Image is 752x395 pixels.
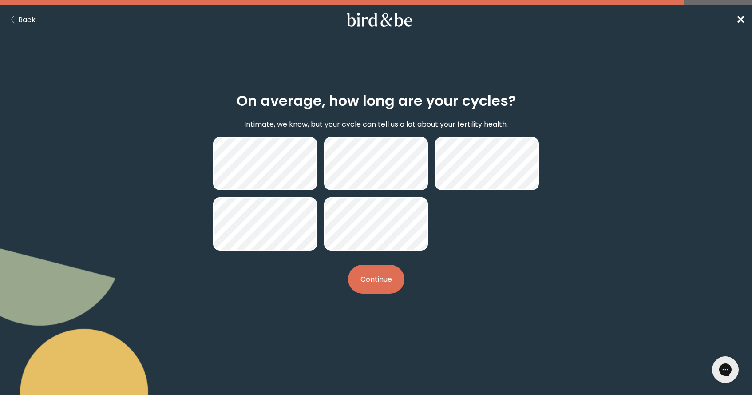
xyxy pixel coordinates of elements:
iframe: Gorgias live chat messenger [708,353,743,386]
button: Back Button [7,14,36,25]
p: Intimate, we know, but your cycle can tell us a lot about your fertility health. [244,119,508,130]
a: ✕ [736,12,745,28]
span: ✕ [736,12,745,27]
button: Continue [348,265,404,294]
h2: On average, how long are your cycles? [237,90,516,112]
